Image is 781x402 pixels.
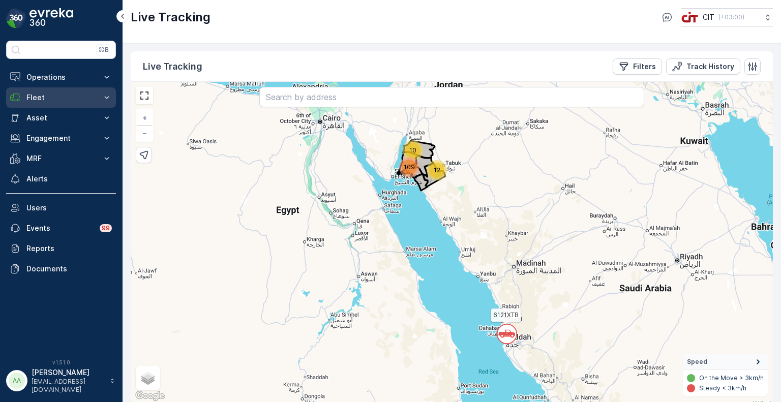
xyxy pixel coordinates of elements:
[6,259,116,279] a: Documents
[26,72,96,82] p: Operations
[434,166,440,174] span: 12
[6,87,116,108] button: Fleet
[26,174,112,184] p: Alerts
[102,224,110,232] p: 99
[6,169,116,189] a: Alerts
[26,223,94,233] p: Events
[6,238,116,259] a: Reports
[137,88,152,103] a: View Fullscreen
[26,153,96,164] p: MRF
[409,146,416,154] span: 10
[686,61,734,72] p: Track History
[99,46,109,54] p: ⌘B
[32,378,105,394] p: [EMAIL_ADDRESS][DOMAIN_NAME]
[718,13,744,21] p: ( +03:00 )
[403,140,423,161] div: 10
[26,92,96,103] p: Fleet
[137,126,152,141] a: Zoom Out
[6,8,26,28] img: logo
[9,373,25,389] div: AA
[6,108,116,128] button: Asset
[259,87,645,107] input: Search by address
[6,128,116,148] button: Engagement
[26,264,112,274] p: Documents
[703,12,714,22] p: CIT
[26,133,96,143] p: Engagement
[681,12,699,23] img: cit-logo_pOk6rL0.png
[404,163,415,171] span: 109
[497,324,510,339] div: `
[613,58,662,75] button: Filters
[6,367,116,394] button: AA[PERSON_NAME][EMAIL_ADDRESS][DOMAIN_NAME]
[699,384,746,392] p: Steady < 3km/h
[687,358,707,366] span: Speed
[6,359,116,365] span: v 1.51.0
[427,160,447,180] div: 12
[399,157,419,177] div: 109
[6,198,116,218] a: Users
[699,374,764,382] p: On the Move > 3km/h
[142,129,147,137] span: −
[681,8,773,26] button: CIT(+03:00)
[29,8,73,28] img: logo_dark-DEwI_e13.png
[137,110,152,126] a: Zoom In
[131,9,211,25] p: Live Tracking
[26,203,112,213] p: Users
[666,58,740,75] button: Track History
[497,324,517,344] svg: `
[143,59,202,74] p: Live Tracking
[633,61,656,72] p: Filters
[26,243,112,254] p: Reports
[137,367,159,389] a: Layers
[142,113,147,122] span: +
[32,367,105,378] p: [PERSON_NAME]
[6,148,116,169] button: MRF
[6,218,116,238] a: Events99
[683,354,768,370] summary: Speed
[6,67,116,87] button: Operations
[26,113,96,123] p: Asset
